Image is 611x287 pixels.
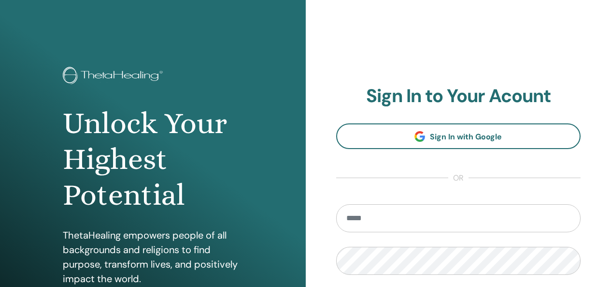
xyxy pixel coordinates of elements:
span: Sign In with Google [430,132,502,142]
span: or [448,172,469,184]
h1: Unlock Your Highest Potential [63,106,242,213]
a: Sign In with Google [336,123,581,149]
p: ThetaHealing empowers people of all backgrounds and religions to find purpose, transform lives, a... [63,228,242,286]
h2: Sign In to Your Acount [336,85,581,107]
